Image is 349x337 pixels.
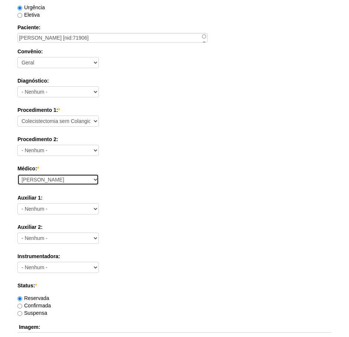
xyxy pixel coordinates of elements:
[17,310,47,316] label: Suspensa
[17,24,332,31] label: Paciente:
[17,223,332,231] label: Auxiliar 2:
[58,107,60,113] span: Este campo é obrigatório.
[17,282,332,289] label: Status:
[17,194,332,201] label: Auxiliar 1:
[17,77,332,84] label: Diagnóstico:
[17,136,332,143] label: Procedimento 2:
[35,283,37,288] span: Este campo é obrigatório.
[17,165,332,172] label: Médico:
[37,166,39,171] span: Este campo é obrigatório.
[17,311,22,316] input: Suspensa
[17,295,49,301] label: Reservada
[17,303,51,308] label: Confirmada
[17,304,22,308] input: Confirmada
[17,48,332,55] label: Convênio:
[17,12,40,18] label: Eletiva
[17,322,332,333] th: Imagem:
[17,253,332,260] label: Instrumentadora:
[17,106,332,114] label: Procedimento 1:
[17,4,45,10] label: Urgência
[17,296,22,301] input: Reservada
[17,6,22,10] input: Urgência
[17,13,22,18] input: Eletiva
